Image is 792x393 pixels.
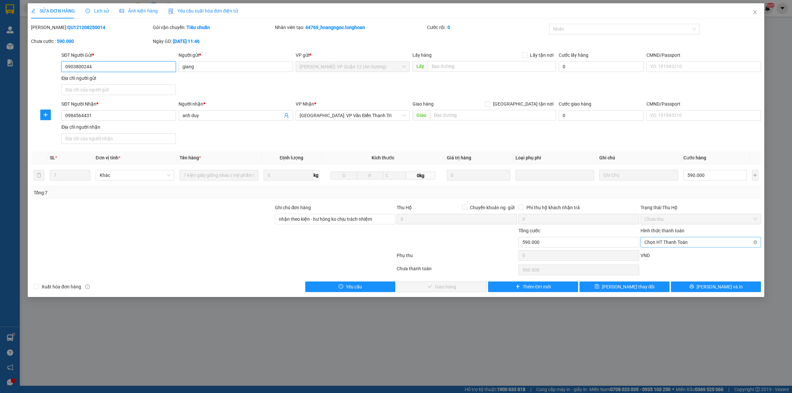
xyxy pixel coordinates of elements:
[153,38,273,45] div: Ngày GD:
[753,240,757,244] span: close-circle
[280,155,303,160] span: Định lượng
[447,170,510,180] input: 0
[689,284,694,289] span: printer
[119,9,124,13] span: picture
[412,101,434,107] span: Giao hàng
[186,25,210,30] b: Tiêu chuẩn
[412,110,430,120] span: Giao
[559,61,644,72] input: Cước lấy hàng
[597,151,680,164] th: Ghi chú
[579,281,670,292] button: save[PERSON_NAME] thay đổi
[39,283,84,290] span: Xuất hóa đơn hàng
[697,283,743,290] span: [PERSON_NAME] và In
[31,9,36,13] span: edit
[180,170,258,180] input: VD: Bàn, Ghế
[44,3,131,12] strong: PHIẾU DÁN LÊN HÀNG
[406,172,435,180] span: 0kg
[412,52,432,58] span: Lấy hàng
[179,51,293,59] div: Người gửi
[523,283,551,290] span: Thêm ĐH mới
[41,112,50,117] span: plus
[168,8,238,14] span: Yêu cầu xuất hóa đơn điện tử
[396,265,518,277] div: Chưa thanh toán
[346,283,362,290] span: Yêu cầu
[515,284,520,289] span: plus
[96,155,120,160] span: Đơn vị tính
[641,253,650,258] span: VND
[427,24,547,31] div: Cước rồi :
[752,170,758,180] button: plus
[396,252,518,263] div: Phụ thu
[397,281,487,292] button: checkGiao hàng
[372,155,394,160] span: Kích thước
[527,51,556,59] span: Lấy tận nơi
[559,110,644,121] input: Cước giao hàng
[100,170,170,180] span: Khác
[524,204,582,211] span: Phí thu hộ khách nhận trả
[85,284,90,289] span: info-circle
[339,284,343,289] span: exclamation-circle
[31,8,75,14] span: SỬA ĐƠN HÀNG
[357,172,383,180] input: R
[179,100,293,108] div: Người nhận
[646,100,761,108] div: CMND/Passport
[34,170,44,180] button: delete
[61,133,176,144] input: Địa chỉ của người nhận
[3,46,41,51] span: 14:00:14 [DATE]
[467,204,517,211] span: Chuyển khoản ng. gửi
[173,39,200,44] b: [DATE] 11:46
[275,205,311,210] label: Ghi chú đơn hàng
[644,214,757,224] span: Chưa thu
[331,172,357,180] input: D
[559,52,588,58] label: Cước lấy hàng
[300,62,406,72] span: Hồ Chí Minh: VP Quận 12 (An Sương)
[31,24,151,31] div: [PERSON_NAME]:
[641,204,761,211] div: Trạng thái Thu Hộ
[284,113,289,118] span: user-add
[296,101,314,107] span: VP Nhận
[428,61,556,72] input: Dọc đường
[671,281,761,292] button: printer[PERSON_NAME] và In
[513,151,597,164] th: Loại phụ phí
[595,284,599,289] span: save
[119,8,158,14] span: Ảnh kiện hàng
[602,283,655,290] span: [PERSON_NAME] thay đổi
[296,51,410,59] div: VP gửi
[85,8,109,14] span: Lịch sử
[18,14,35,20] strong: CSKH:
[599,170,678,180] input: Ghi Chú
[646,51,761,59] div: CMND/Passport
[57,14,121,26] span: CÔNG TY TNHH CHUYỂN PHÁT NHANH BẢO AN
[430,110,556,120] input: Dọc đường
[644,237,757,247] span: Chọn HT Thanh Toán
[397,205,412,210] span: Thu Hộ
[61,51,176,59] div: SĐT Người Gửi
[300,111,406,120] span: Hà Nội: VP Văn Điển Thanh Trì
[275,24,426,31] div: Nhân viên tạo:
[746,3,764,22] button: Close
[518,228,540,233] span: Tổng cước
[57,39,74,44] b: 590.000
[180,155,201,160] span: Tên hàng
[383,172,407,180] input: C
[50,155,55,160] span: SL
[305,25,365,30] b: 44769_hoangngoc.longhoan
[168,9,174,14] img: icon
[559,101,591,107] label: Cước giao hàng
[3,35,102,44] span: Mã đơn: HNVD1508250030
[61,84,176,95] input: Địa chỉ của người gửi
[67,25,105,30] b: QU121208250014
[40,110,51,120] button: plus
[61,75,176,82] div: Địa chỉ người gửi
[85,9,90,13] span: clock-circle
[490,100,556,108] span: [GEOGRAPHIC_DATA] tận nơi
[447,25,450,30] b: 0
[641,228,684,233] label: Hình thức thanh toán
[447,155,471,160] span: Giá trị hàng
[752,10,758,15] span: close
[313,170,319,180] span: kg
[34,189,306,196] div: Tổng: 7
[153,24,273,31] div: Gói vận chuyển:
[275,214,395,224] input: Ghi chú đơn hàng
[31,38,151,45] div: Chưa cước :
